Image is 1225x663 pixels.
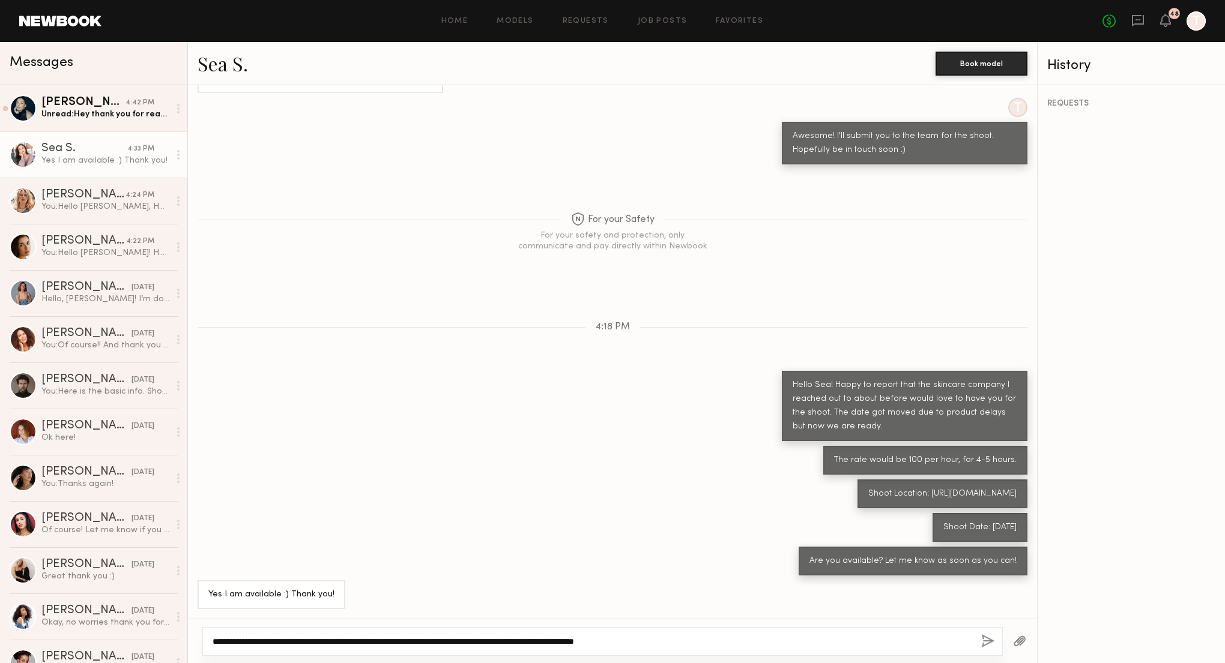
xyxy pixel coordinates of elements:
div: The rate would be 100 per hour, for 4-5 hours. [834,454,1017,467]
div: [DATE] [132,421,154,432]
div: [DATE] [132,513,154,524]
div: [DATE] [132,467,154,478]
div: Great thank you :) [41,571,169,582]
div: Shoot Location: [URL][DOMAIN_NAME] [868,487,1017,501]
div: Okay, no worries thank you for letting me know! :) [41,617,169,628]
div: REQUESTS [1047,100,1215,108]
div: You: Hello [PERSON_NAME], Hope you are doing well! I have another upcoming shoot for that skincar... [41,201,169,212]
a: Requests [563,17,609,25]
div: [DATE] [132,282,154,293]
div: 4:24 PM [126,190,154,201]
span: For your Safety [571,212,655,227]
a: Favorites [716,17,763,25]
div: [PERSON_NAME] [41,512,132,524]
div: You: Of course!! And thank you so much for the amazing work :) [41,340,169,351]
button: Book model [936,52,1027,76]
div: Yes I am available :) Thank you! [208,588,334,602]
div: [PERSON_NAME] [41,420,132,432]
div: [PERSON_NAME] [41,374,132,386]
div: Awesome! I'll submit you to the team for the shoot. Hopefully be in touch soon :) [793,130,1017,157]
div: Unread: Hey thank you for reaching out! I’m available those both dates 🙏🏽 [41,109,169,120]
a: Models [497,17,533,25]
div: For your safety and protection, only communicate and pay directly within Newbook [516,230,709,252]
div: 4:42 PM [126,97,154,109]
div: [PERSON_NAME] [41,559,132,571]
a: Book model [936,58,1027,68]
div: Hello Sea! Happy to report that the skincare company I reached out to about before would love to ... [793,379,1017,434]
div: [PERSON_NAME] [41,466,132,478]
span: Messages [10,56,73,70]
div: [PERSON_NAME] [41,281,132,293]
div: [PERSON_NAME] [41,605,132,617]
span: 4:18 PM [595,322,630,332]
div: 4:33 PM [127,143,154,155]
div: 48 [1170,11,1179,17]
div: [DATE] [132,559,154,571]
div: Ok here! [41,432,169,443]
div: Are you available? Let me know as soon as you can! [809,554,1017,568]
div: [PERSON_NAME] [41,97,126,109]
div: Sea S. [41,143,127,155]
div: You: Thanks again! [41,478,169,490]
div: Of course! Let me know if you can approve the hours I submitted [DATE] :) [41,524,169,536]
div: Shoot Date: [DATE] [943,521,1017,535]
div: [PERSON_NAME] [41,651,132,663]
a: Job Posts [638,17,688,25]
div: Yes I am available :) Thank you! [41,155,169,166]
div: You: Hello [PERSON_NAME]! Hope you are doing well :) I'm reaching out about another skincare shoo... [41,247,169,259]
div: You: Here is the basic info. Shoot Date: [DATE] Location: DTLA starting near the [PERSON_NAME][GE... [41,386,169,397]
a: Sea S. [198,50,248,76]
div: [PERSON_NAME] [41,189,126,201]
div: [PERSON_NAME] [41,328,132,340]
div: History [1047,59,1215,73]
div: Hello, [PERSON_NAME]! I’m downloading these 6 photos, and will add your photo credit before posti... [41,293,169,305]
div: [DATE] [132,605,154,617]
div: [DATE] [132,328,154,340]
div: 4:22 PM [126,236,154,247]
a: Home [441,17,468,25]
div: [DATE] [132,374,154,386]
div: [DATE] [132,652,154,663]
a: T [1187,11,1206,31]
div: [PERSON_NAME] [41,235,126,247]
